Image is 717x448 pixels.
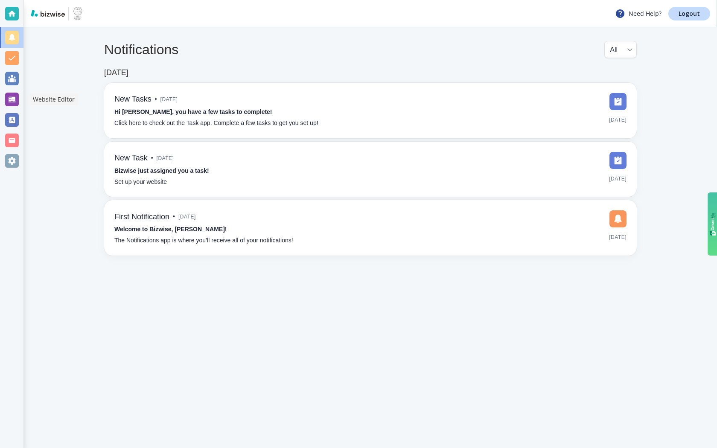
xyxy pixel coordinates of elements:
img: DashboardSidebarTasks.svg [609,152,627,169]
div: All [610,41,631,58]
p: • [173,212,175,221]
span: [DATE] [178,210,196,223]
img: bizwise [31,10,65,17]
h6: New Task [114,154,148,163]
h6: First Notification [114,212,169,222]
p: Click here to check out the Task app. Complete a few tasks to get you set up! [114,119,318,128]
h4: Notifications [104,41,178,58]
span: [DATE] [609,113,627,126]
p: • [155,95,157,104]
p: Need Help? [615,9,662,19]
p: • [151,154,153,163]
h6: New Tasks [114,95,152,104]
a: New Task•[DATE]Bizwise just assigned you a task!Set up your website[DATE] [104,142,637,197]
a: First Notification•[DATE]Welcome to Bizwise, [PERSON_NAME]!The Notifications app is where you’ll ... [104,200,637,256]
p: The Notifications app is where you’ll receive all of your notifications! [114,236,293,245]
p: Logout [679,11,700,17]
img: DashboardSidebarTasks.svg [609,93,627,110]
img: Living Beautifully Broken [72,7,82,20]
h6: [DATE] [104,68,128,78]
p: Website Editor [33,95,75,104]
span: [DATE] [160,93,178,106]
img: DashboardSidebarNotification.svg [609,210,627,227]
p: Set up your website [114,177,167,187]
span: [DATE] [609,231,627,244]
a: Logout [668,7,710,20]
a: New Tasks•[DATE]Hi [PERSON_NAME], you have a few tasks to complete!Click here to check out the Ta... [104,83,637,138]
strong: Bizwise just assigned you a task! [114,167,209,174]
span: [DATE] [157,152,174,165]
strong: Welcome to Bizwise, [PERSON_NAME]! [114,226,227,233]
img: gdzwAHDJa65OwAAAABJRU5ErkJggg== [710,212,716,236]
strong: Hi [PERSON_NAME], you have a few tasks to complete! [114,108,272,115]
span: [DATE] [609,172,627,185]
